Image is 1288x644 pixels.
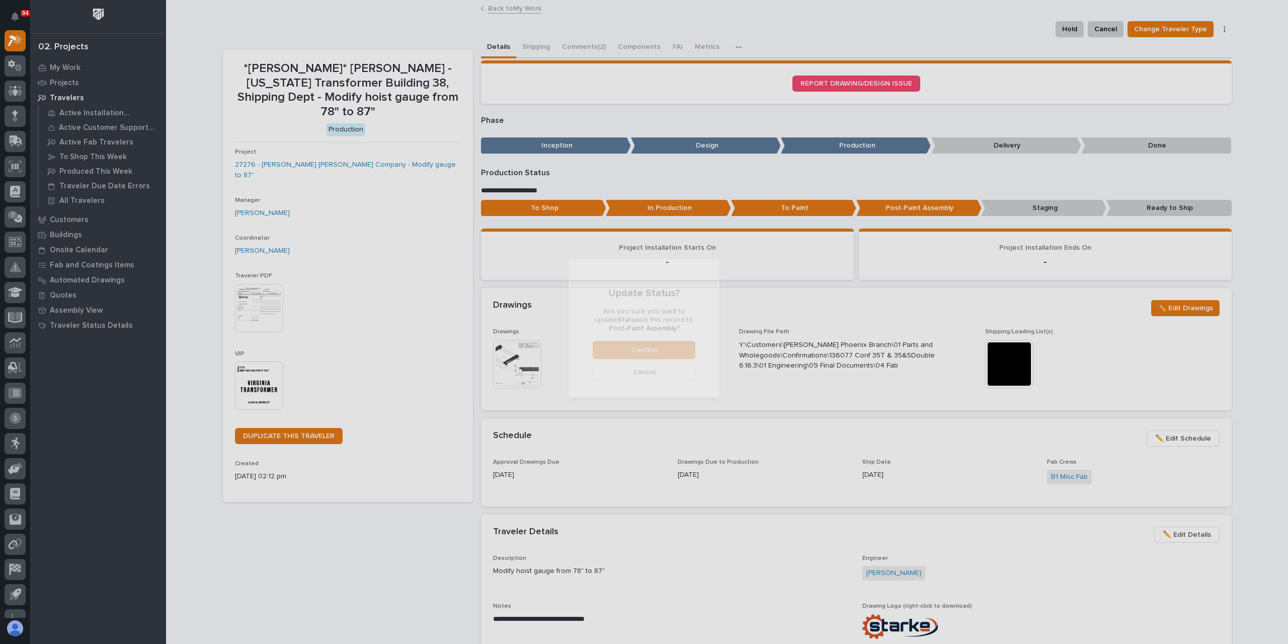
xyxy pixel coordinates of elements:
[593,363,695,381] button: Cancel
[593,307,695,332] p: Are you sure you want to update on this record to ?
[609,287,680,299] p: Update Status?
[609,325,677,332] b: Post-Paint Assembly
[593,341,695,359] button: Confirm
[617,316,639,323] b: Status
[631,345,657,354] span: Confirm
[633,368,656,377] span: Cancel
